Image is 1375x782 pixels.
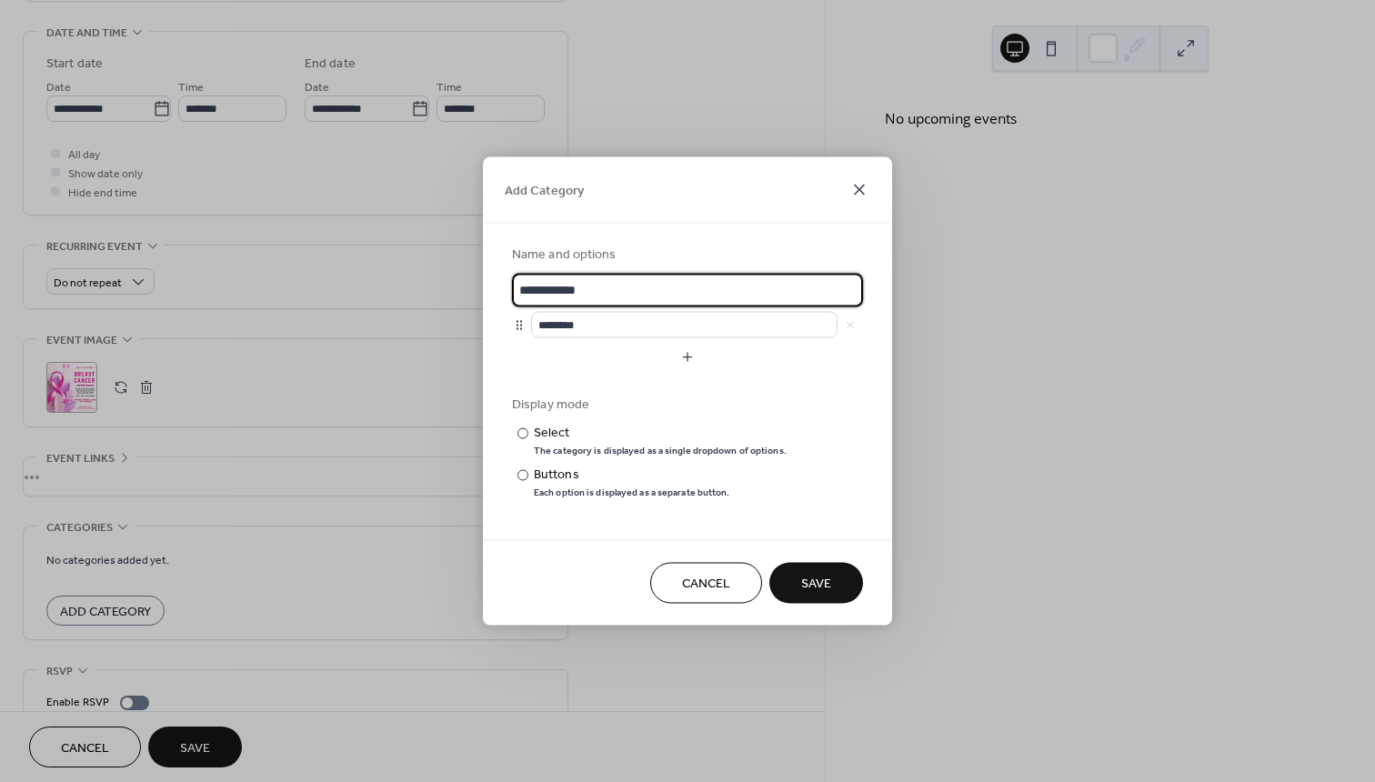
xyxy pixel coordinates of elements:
div: Select [534,424,783,443]
span: Save [801,575,831,594]
span: Cancel [682,575,730,594]
span: Add Category [505,182,584,201]
div: Name and options [512,246,859,265]
button: Save [769,563,863,604]
button: Cancel [650,563,762,604]
div: Buttons [534,466,727,485]
div: Display mode [512,396,859,415]
div: Each option is displayed as a separate button. [534,486,730,499]
div: The category is displayed as a single dropdown of options. [534,445,787,457]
